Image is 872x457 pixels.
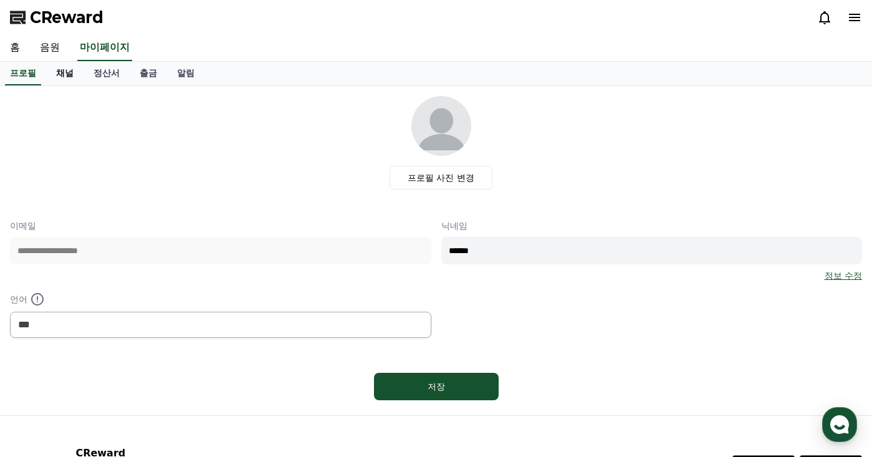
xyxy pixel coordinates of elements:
a: 정보 수정 [825,269,862,282]
a: 홈 [4,354,82,385]
a: 출금 [130,62,167,85]
a: 음원 [30,35,70,61]
a: 대화 [82,354,161,385]
span: 대화 [114,373,129,383]
p: 언어 [10,292,431,307]
p: 닉네임 [441,219,863,232]
a: 알림 [167,62,204,85]
span: 설정 [193,372,208,382]
a: 마이페이지 [77,35,132,61]
a: 프로필 [5,62,41,85]
img: profile_image [411,96,471,156]
div: 저장 [399,380,474,393]
p: 이메일 [10,219,431,232]
a: CReward [10,7,103,27]
a: 설정 [161,354,239,385]
a: 정산서 [84,62,130,85]
span: 홈 [39,372,47,382]
button: 저장 [374,373,499,400]
label: 프로필 사진 변경 [390,166,492,190]
span: CReward [30,7,103,27]
a: 채널 [46,62,84,85]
